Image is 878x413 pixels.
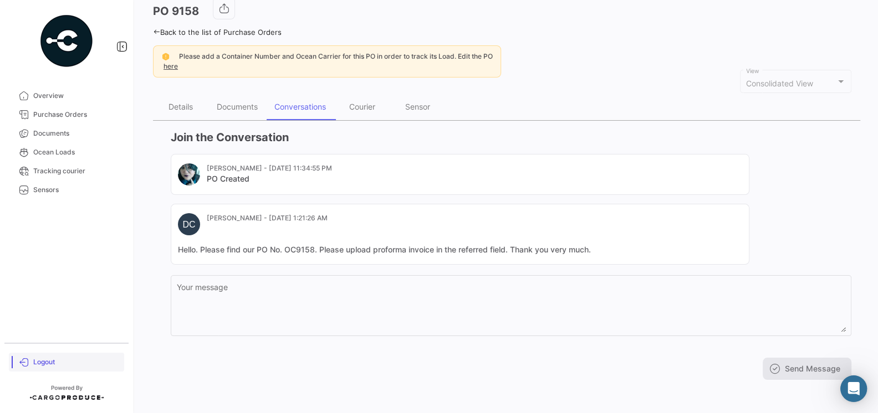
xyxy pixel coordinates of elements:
[405,102,430,111] div: Sensor
[33,185,120,195] span: Sensors
[207,163,332,173] mat-card-subtitle: [PERSON_NAME] - [DATE] 11:34:55 PM
[179,52,493,60] span: Please add a Container Number and Ocean Carrier for this PO in order to track its Load. Edit the PO
[207,213,328,223] mat-card-subtitle: [PERSON_NAME] - [DATE] 1:21:26 AM
[178,244,742,255] mat-card-content: Hello. Please find our PO No. OC9158. Please upload proforma invoice in the referred field. Thank...
[169,102,193,111] div: Details
[840,375,867,402] div: Abrir Intercom Messenger
[33,91,120,101] span: Overview
[9,86,124,105] a: Overview
[33,147,120,157] span: Ocean Loads
[9,143,124,162] a: Ocean Loads
[217,102,258,111] div: Documents
[274,102,326,111] div: Conversations
[207,173,332,184] mat-card-title: PO Created
[9,162,124,180] a: Tracking courier
[178,213,200,235] div: DC
[349,102,375,111] div: Courier
[178,163,200,185] img: IMG_20220614_122528.jpg
[746,79,813,88] span: Consolidated View
[33,166,120,176] span: Tracking courier
[33,357,120,367] span: Logout
[9,105,124,124] a: Purchase Orders
[153,3,199,19] h3: PO 9158
[39,13,94,69] img: powered-by.png
[153,28,282,37] a: Back to the list of Purchase Orders
[9,180,124,199] a: Sensors
[171,130,851,145] h3: Join the Conversation
[9,124,124,143] a: Documents
[33,110,120,120] span: Purchase Orders
[161,62,180,70] a: here
[33,128,120,138] span: Documents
